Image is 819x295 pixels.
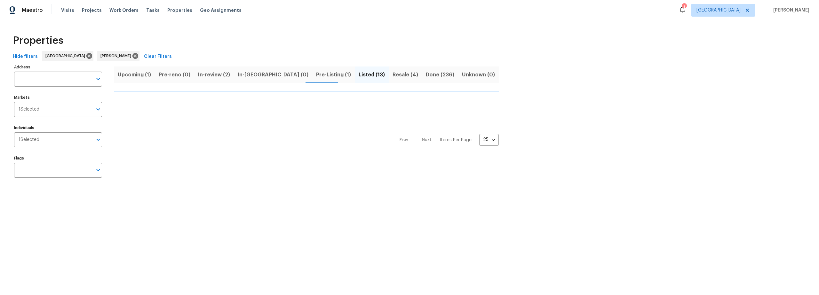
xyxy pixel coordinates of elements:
label: Markets [14,96,102,99]
span: [PERSON_NAME] [771,7,809,13]
nav: Pagination Navigation [394,96,499,184]
span: Tasks [146,8,160,12]
span: Upcoming (1) [118,70,151,79]
p: Items Per Page [440,137,472,143]
button: Hide filters [10,51,40,63]
span: Resale (4) [393,70,418,79]
span: Pre-Listing (1) [316,70,351,79]
button: Open [94,74,103,83]
div: [PERSON_NAME] [97,51,139,61]
span: 1 Selected [19,107,39,112]
span: Maestro [22,7,43,13]
button: Clear Filters [141,51,174,63]
span: Hide filters [13,53,38,61]
span: Clear Filters [144,53,172,61]
span: Unknown (0) [462,70,495,79]
span: 1 Selected [19,137,39,143]
span: Projects [82,7,102,13]
button: Open [94,135,103,144]
div: 25 [479,131,499,148]
span: In-review (2) [198,70,230,79]
label: Address [14,65,102,69]
div: 1 [682,4,686,10]
label: Individuals [14,126,102,130]
span: [GEOGRAPHIC_DATA] [696,7,741,13]
span: Geo Assignments [200,7,242,13]
span: In-[GEOGRAPHIC_DATA] (0) [238,70,308,79]
div: [GEOGRAPHIC_DATA] [42,51,93,61]
button: Open [94,105,103,114]
span: Done (236) [426,70,454,79]
button: Open [94,166,103,175]
span: Properties [167,7,192,13]
span: Work Orders [109,7,139,13]
span: [GEOGRAPHIC_DATA] [45,53,88,59]
span: Properties [13,37,63,44]
span: [PERSON_NAME] [100,53,134,59]
label: Flags [14,156,102,160]
span: Visits [61,7,74,13]
span: Listed (13) [359,70,385,79]
span: Pre-reno (0) [159,70,190,79]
